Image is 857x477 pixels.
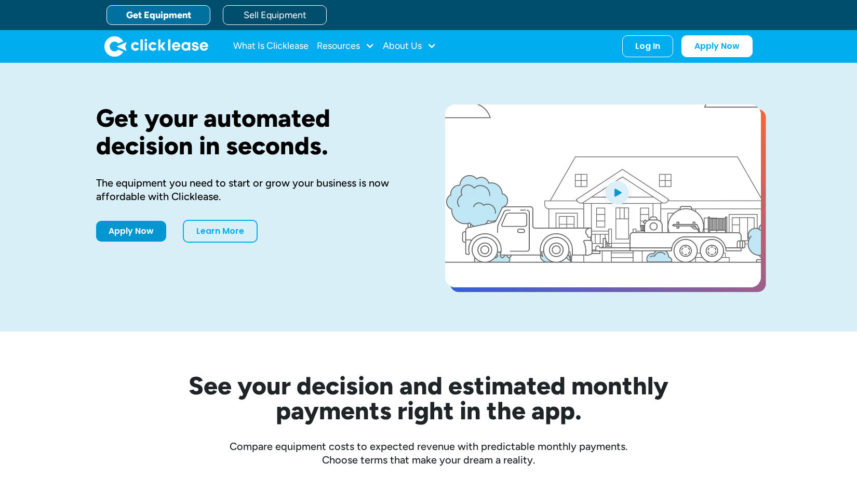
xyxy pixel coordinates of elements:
[104,36,208,57] img: Clicklease logo
[603,178,631,207] img: Blue play button logo on a light blue circular background
[445,104,761,287] a: open lightbox
[635,41,660,51] div: Log In
[96,440,761,467] div: Compare equipment costs to expected revenue with predictable monthly payments. Choose terms that ...
[104,36,208,57] a: home
[223,5,327,25] a: Sell Equipment
[96,221,166,242] a: Apply Now
[317,36,374,57] div: Resources
[383,36,436,57] div: About Us
[681,35,753,57] a: Apply Now
[106,5,210,25] a: Get Equipment
[96,104,412,160] h1: Get your automated decision in seconds.
[96,176,412,203] div: The equipment you need to start or grow your business is now affordable with Clicklease.
[233,36,309,57] a: What Is Clicklease
[138,373,719,423] h2: See your decision and estimated monthly payments right in the app.
[183,220,258,243] a: Learn More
